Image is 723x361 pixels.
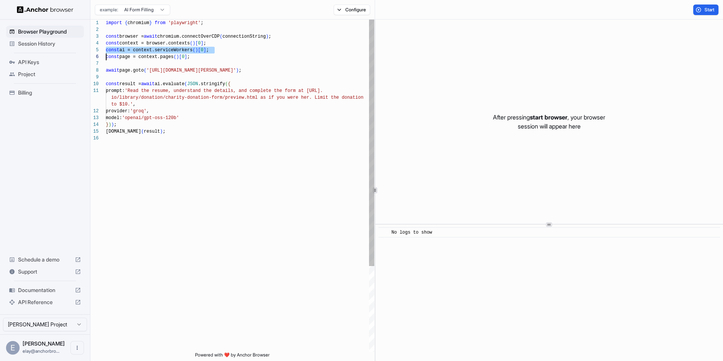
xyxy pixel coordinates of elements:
span: prompt: [106,88,125,93]
span: ) [176,54,179,60]
span: ( [174,54,176,60]
span: 'groq' [130,109,146,114]
span: await [106,68,119,73]
span: [ [195,41,198,46]
div: 3 [90,33,99,40]
div: 16 [90,135,99,142]
span: 'Read the resume, understand the details, and comp [125,88,260,93]
span: Support [18,268,72,275]
span: No logs to show [392,230,432,235]
span: ] [201,41,203,46]
span: chromium [128,20,149,26]
span: [DOMAIN_NAME] [106,129,141,134]
div: 15 [90,128,99,135]
span: to $10.' [111,102,133,107]
span: const [106,47,119,53]
span: ( [225,81,228,87]
span: ( [185,81,187,87]
span: , [133,102,136,107]
span: from [155,20,166,26]
span: Elay Gelbart [23,340,65,347]
span: await [144,34,157,39]
button: Open menu [70,341,84,355]
span: ; [201,20,203,26]
span: { [228,81,230,87]
span: '[URL][DOMAIN_NAME][PERSON_NAME]' [146,68,236,73]
div: 2 [90,26,99,33]
span: ) [195,47,198,53]
span: ; [239,68,241,73]
span: Powered with ❤️ by Anchor Browser [195,352,270,361]
img: Anchor Logo [17,6,73,13]
span: ( [141,129,144,134]
span: ; [268,34,271,39]
span: result = [119,81,141,87]
span: ) [160,129,163,134]
span: ai = context.serviceWorkers [119,47,192,53]
span: ) [108,122,111,127]
span: const [106,81,119,87]
span: [ [179,54,182,60]
span: } [106,122,108,127]
span: ( [220,34,222,39]
div: Billing [6,87,84,99]
span: 0 [201,47,203,53]
span: const [106,41,119,46]
span: 'openai/gpt-oss-120b' [122,115,179,121]
button: Start [693,5,718,15]
span: ( [190,41,192,46]
div: 13 [90,115,99,121]
span: provider: [106,109,130,114]
span: [ [198,47,201,53]
div: 6 [90,54,99,60]
span: Documentation [18,286,72,294]
div: 5 [90,47,99,54]
span: ; [163,129,165,134]
span: lete the form at [URL]. [260,88,323,93]
span: Browser Playground [18,28,81,35]
button: Configure [334,5,370,15]
span: context = browser.contexts [119,41,190,46]
span: ( [144,68,146,73]
span: Billing [18,89,81,96]
span: ) [192,41,195,46]
span: ) [236,68,239,73]
span: start browser [530,113,567,121]
span: Start [705,7,715,13]
span: 0 [182,54,185,60]
span: await [141,81,155,87]
span: import [106,20,122,26]
span: io/library/donation/charity-donation-form/preview. [111,95,247,100]
div: Project [6,68,84,80]
span: ; [203,41,206,46]
div: API Keys [6,56,84,68]
div: E [6,341,20,355]
span: ; [114,122,117,127]
span: const [106,34,119,39]
span: Session History [18,40,81,47]
div: 7 [90,60,99,67]
div: Schedule a demo [6,254,84,266]
span: page = context.pages [119,54,174,60]
span: page.goto [119,68,144,73]
span: connectionString [223,34,266,39]
span: 0 [198,41,201,46]
span: , [146,109,149,114]
span: html as if you were her. Limit the donation [247,95,363,100]
div: 12 [90,108,99,115]
div: 1 [90,20,99,26]
span: JSON [187,81,198,87]
span: } [149,20,152,26]
span: ​ [382,229,386,236]
div: 9 [90,74,99,81]
span: chromium.connectOverCDP [157,34,220,39]
div: Support [6,266,84,278]
span: ; [187,54,190,60]
span: model: [106,115,122,121]
span: elay@anchorbrowser.io [23,348,59,354]
div: 14 [90,121,99,128]
span: Schedule a demo [18,256,72,263]
span: ; [206,47,209,53]
div: 4 [90,40,99,47]
span: ] [185,54,187,60]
